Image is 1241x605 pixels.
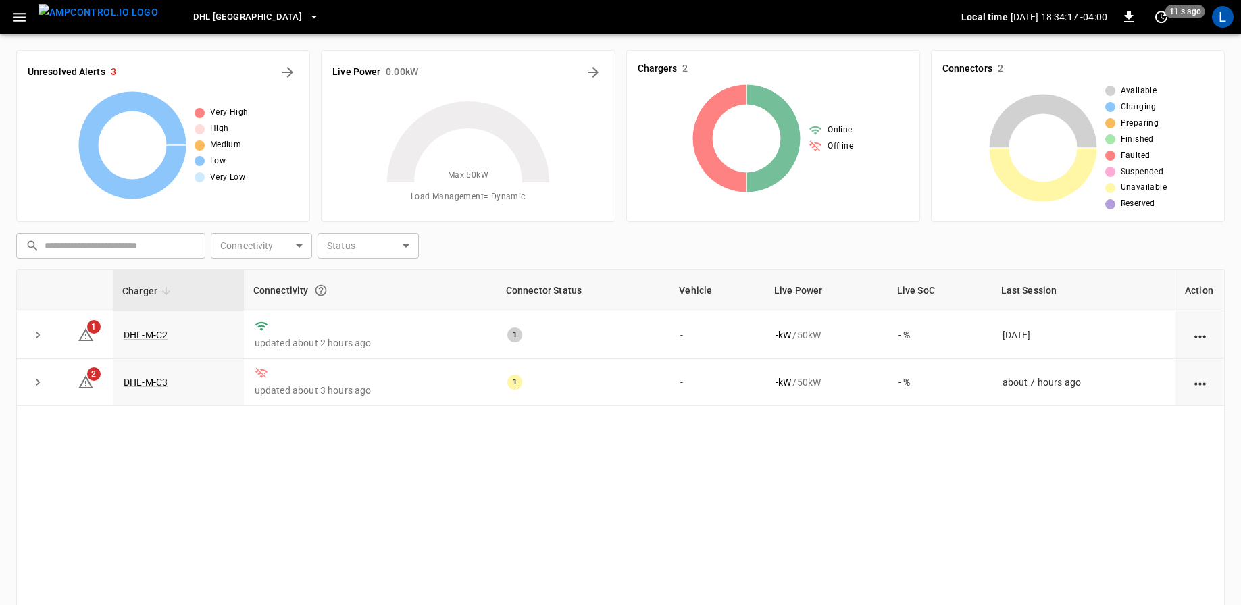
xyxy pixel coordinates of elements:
[669,359,765,406] td: -
[253,278,487,302] div: Connectivity
[87,320,101,334] span: 1
[210,155,226,168] span: Low
[1121,197,1155,211] span: Reserved
[1192,375,1209,389] div: action cell options
[998,61,1003,76] h6: 2
[888,270,992,311] th: Live SoC
[210,106,249,120] span: Very High
[888,359,992,406] td: - %
[776,375,791,389] p: - kW
[1121,133,1154,147] span: Finished
[210,171,245,184] span: Very Low
[669,270,765,311] th: Vehicle
[255,384,486,397] p: updated about 3 hours ago
[776,375,877,389] div: / 50 kW
[124,377,168,388] a: DHL-M-C3
[1121,117,1159,130] span: Preparing
[1121,149,1150,163] span: Faulted
[507,375,522,390] div: 1
[497,270,669,311] th: Connector Status
[277,61,299,83] button: All Alerts
[992,270,1175,311] th: Last Session
[582,61,604,83] button: Energy Overview
[765,270,888,311] th: Live Power
[448,169,488,182] span: Max. 50 kW
[828,124,852,137] span: Online
[942,61,992,76] h6: Connectors
[1150,6,1172,28] button: set refresh interval
[188,4,325,30] button: DHL [GEOGRAPHIC_DATA]
[828,140,853,153] span: Offline
[255,336,486,350] p: updated about 2 hours ago
[992,359,1175,406] td: about 7 hours ago
[78,375,94,386] a: 2
[638,61,678,76] h6: Chargers
[507,327,522,342] div: 1
[669,311,765,359] td: -
[1121,181,1167,194] span: Unavailable
[1165,5,1205,18] span: 11 s ago
[992,311,1175,359] td: [DATE]
[1212,6,1234,28] div: profile-icon
[1175,270,1224,311] th: Action
[28,372,48,392] button: expand row
[1011,10,1107,24] p: [DATE] 18:34:17 -04:00
[776,328,791,342] p: - kW
[193,9,302,25] span: DHL [GEOGRAPHIC_DATA]
[386,65,418,80] h6: 0.00 kW
[111,65,116,80] h6: 3
[78,328,94,339] a: 1
[1121,84,1157,98] span: Available
[122,283,175,299] span: Charger
[309,278,333,302] button: Connection between the charger and our software.
[124,330,168,340] a: DHL-M-C2
[210,138,241,152] span: Medium
[39,4,158,21] img: ampcontrol.io logo
[682,61,688,76] h6: 2
[210,122,229,136] span: High
[1192,328,1209,342] div: action cell options
[87,367,101,381] span: 2
[961,10,1008,24] p: Local time
[28,65,105,80] h6: Unresolved Alerts
[1121,165,1164,179] span: Suspended
[776,328,877,342] div: / 50 kW
[28,325,48,345] button: expand row
[411,190,526,204] span: Load Management = Dynamic
[1121,101,1157,114] span: Charging
[332,65,380,80] h6: Live Power
[888,311,992,359] td: - %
